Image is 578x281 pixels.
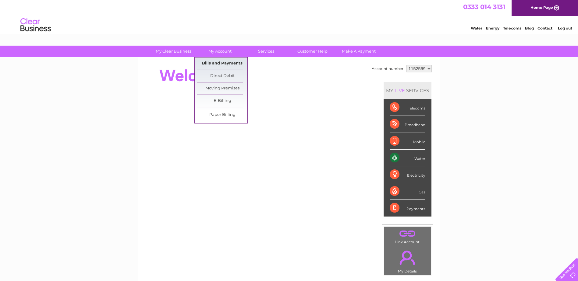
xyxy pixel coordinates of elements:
[503,26,521,30] a: Telecoms
[486,26,499,30] a: Energy
[384,245,431,275] td: My Details
[463,3,505,11] a: 0333 014 3131
[390,116,425,133] div: Broadband
[390,133,425,150] div: Mobile
[195,46,245,57] a: My Account
[20,16,51,34] img: logo.png
[197,95,247,107] a: E-Billing
[370,64,405,74] td: Account number
[384,227,431,246] td: Link Account
[390,166,425,183] div: Electricity
[558,26,572,30] a: Log out
[197,70,247,82] a: Direct Debit
[197,109,247,121] a: Paper Billing
[390,183,425,200] div: Gas
[525,26,534,30] a: Blog
[390,150,425,166] div: Water
[197,82,247,95] a: Moving Premises
[390,99,425,116] div: Telecoms
[393,88,406,93] div: LIVE
[471,26,482,30] a: Water
[390,200,425,216] div: Payments
[145,3,433,29] div: Clear Business is a trading name of Verastar Limited (registered in [GEOGRAPHIC_DATA] No. 3667643...
[386,247,429,268] a: .
[197,57,247,70] a: Bills and Payments
[386,228,429,239] a: .
[537,26,552,30] a: Contact
[384,82,431,99] div: MY SERVICES
[241,46,291,57] a: Services
[334,46,384,57] a: Make A Payment
[287,46,338,57] a: Customer Help
[148,46,199,57] a: My Clear Business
